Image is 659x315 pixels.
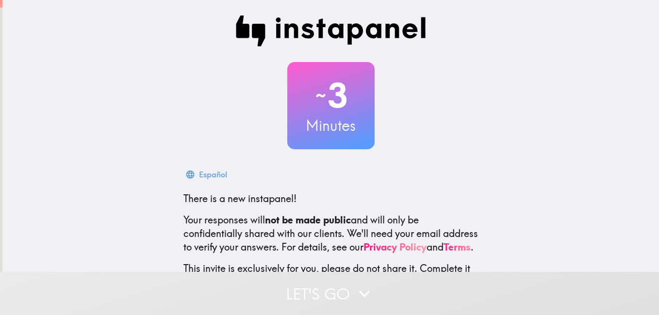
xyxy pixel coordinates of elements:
a: Terms [444,241,471,253]
p: Your responses will and will only be confidentially shared with our clients. We'll need your emai... [183,213,478,254]
span: There is a new instapanel! [183,192,297,205]
h3: Minutes [287,115,375,136]
a: Privacy Policy [363,241,427,253]
div: Español [199,168,227,181]
button: Español [183,165,231,184]
h2: 3 [287,76,375,115]
b: not be made public [265,214,351,226]
img: Instapanel [236,16,426,47]
p: This invite is exclusively for you, please do not share it. Complete it soon because spots are li... [183,262,478,289]
span: ~ [314,81,328,110]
